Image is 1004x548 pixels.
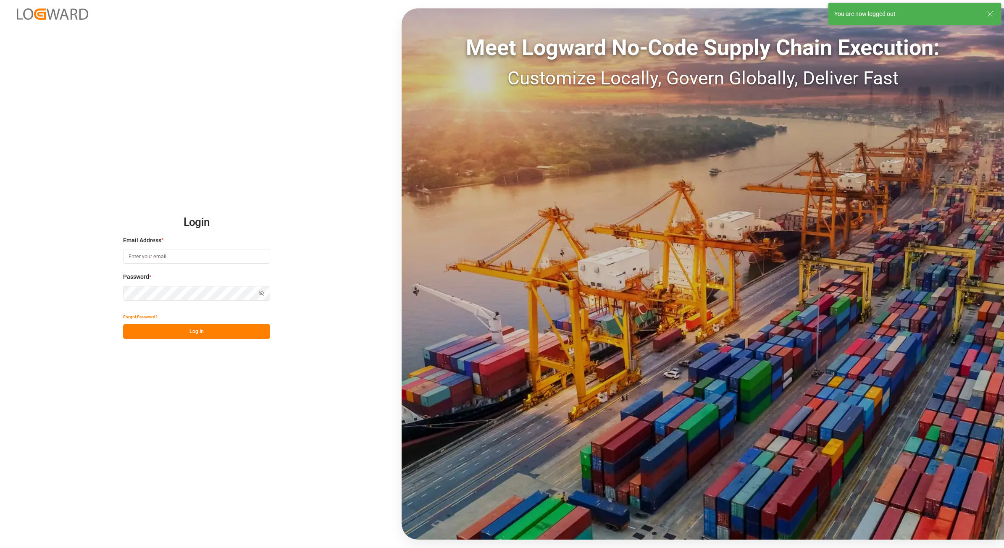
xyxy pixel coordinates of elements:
[123,324,270,339] button: Log In
[834,10,979,18] div: You are now logged out
[17,8,88,20] img: Logward_new_orange.png
[123,249,270,264] input: Enter your email
[123,236,161,245] span: Email Address
[123,273,149,281] span: Password
[123,209,270,236] h2: Login
[402,64,1004,92] div: Customize Locally, Govern Globally, Deliver Fast
[402,31,1004,64] div: Meet Logward No-Code Supply Chain Execution:
[123,309,158,324] button: Forgot Password?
